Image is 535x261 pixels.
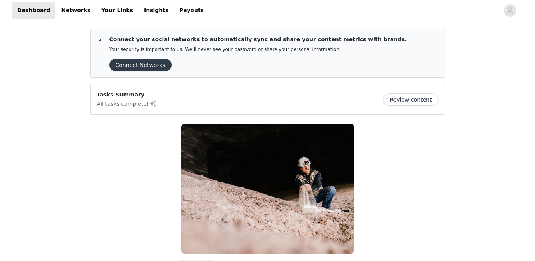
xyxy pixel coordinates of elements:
button: Connect Networks [109,59,172,71]
a: Your Links [96,2,138,19]
p: Your security is important to us. We’ll never see your password or share your personal information. [109,47,407,53]
p: All tasks complete! [97,99,157,108]
img: Real Salt [181,124,354,254]
a: Payouts [175,2,209,19]
p: Tasks Summary [97,91,157,99]
div: avatar [506,4,514,17]
a: Networks [56,2,95,19]
a: Insights [139,2,173,19]
p: Connect your social networks to automatically sync and share your content metrics with brands. [109,35,407,44]
button: Review content [383,93,438,106]
a: Dashboard [12,2,55,19]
